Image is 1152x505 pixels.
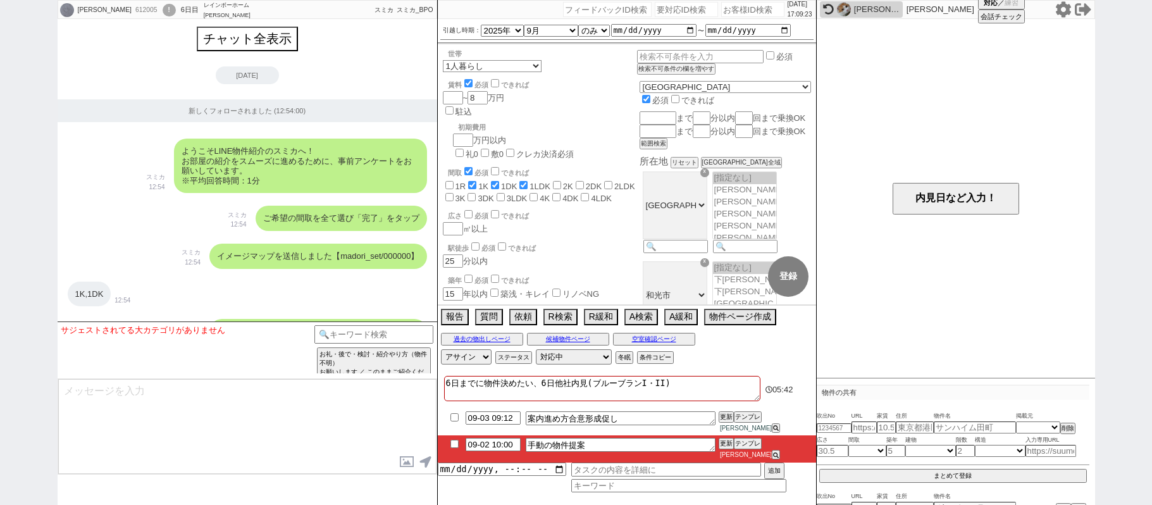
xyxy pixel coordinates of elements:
[719,451,772,458] span: [PERSON_NAME]
[443,25,481,35] label: 引越し時期：
[509,309,537,325] button: 依頼
[907,4,974,15] p: [PERSON_NAME]
[713,262,776,274] option: [指定なし]
[886,435,905,446] span: 築年
[713,220,776,232] option: [PERSON_NAME]４丁目
[713,274,776,286] option: 下[PERSON_NAME]１丁目
[817,385,1089,400] p: 物件の共有
[817,423,852,433] input: 1234567
[181,5,199,15] div: 6日目
[584,309,618,325] button: R緩和
[637,351,674,364] button: 条件コピー
[664,309,698,325] button: A緩和
[197,27,298,51] button: チャット全表示
[817,492,852,502] span: 吹出No
[768,256,808,297] button: 登録
[163,4,176,16] div: !
[571,463,761,477] input: タスクの内容を詳細に
[934,492,1016,502] span: 物件名
[146,182,165,192] p: 12:54
[896,492,934,502] span: 住所
[978,9,1025,23] button: 会話チェック
[527,333,609,346] button: 候補物件ページ
[571,479,786,492] input: キーワード
[772,385,793,394] span: 05:42
[877,492,896,502] span: 家賃
[852,492,877,502] span: URL
[934,421,1016,433] input: サンハイム田町
[734,411,762,423] button: テンプレ
[852,421,877,433] input: https://suumo.jp/chintai/jnc_000022489271
[256,206,427,231] div: ご希望の間取を全て選び「完了」をタップ
[698,27,704,34] label: 〜
[76,5,132,15] div: [PERSON_NAME]
[713,184,776,196] option: [PERSON_NAME]１丁目
[896,411,934,421] span: 住所
[314,325,434,344] input: 🔍キーワード検索
[877,421,896,433] input: 10.5
[495,351,532,364] button: ステータス
[115,296,130,306] p: 12:54
[182,258,201,268] p: 12:54
[216,66,279,84] div: [DATE]
[616,351,633,364] button: 冬眠
[228,220,247,230] p: 12:54
[981,12,1022,22] span: 会話チェック
[713,232,776,244] option: [PERSON_NAME]５丁目
[905,435,956,446] span: 建物
[68,282,111,307] div: 1K,1DK
[204,1,267,20] div: レインボーホーム [PERSON_NAME][GEOGRAPHIC_DATA]店
[146,172,165,182] p: スミカ
[61,325,314,335] div: サジェストされてる大カテゴリがありません
[956,445,975,457] input: 2
[896,421,934,433] input: 東京都港区海岸３
[317,347,431,397] button: お礼・後で・検討・紹介やり方（物件不明） お願いします ／ このままご紹介ください (物件への感想)
[713,196,776,208] option: [PERSON_NAME]２丁目
[817,435,848,446] span: 広さ
[886,445,905,457] input: 5
[719,425,772,432] span: [PERSON_NAME]
[719,438,734,449] button: 更新
[852,411,877,421] span: URL
[893,183,1019,215] button: 内見日など入力！
[182,247,201,258] p: スミカ
[174,139,427,193] div: ようこそLINE物件紹介のスミカへ！ お部屋の紹介をスムーズに進めるために、事前アンケートをお願いしています。 ※平均回答時間：1分
[877,411,896,421] span: 家賃
[837,3,851,16] img: 0hMsJhyT7UElxnEQXWD2VsIxdBETZEYEtOG3BVblsSHGxZJVRfT3RbPwYVGGhcIlcCTSRcbVYUTW5rAmU6eUfuaGAhTGteJVM...
[209,319,426,344] div: イメージマップを送信しました【madori_set/010000】
[713,298,776,310] option: [GEOGRAPHIC_DATA][PERSON_NAME]３丁目
[721,2,784,17] input: お客様ID検索
[132,5,160,15] div: 612005
[441,309,469,325] button: 報告
[956,435,975,446] span: 階数
[817,411,852,421] span: 吹出No
[713,286,776,298] option: 下[PERSON_NAME]２丁目
[817,445,848,457] input: 30.5
[975,435,1025,446] span: 構造
[475,309,503,325] button: 質問
[734,438,762,449] button: テンプレ
[209,244,426,269] div: イメージマップを送信しました【madori_set/000000】
[60,3,74,17] img: 0h0JqDT_fzb2VcPXyRu8oRGixtbA9_TDZ3cFpzAW8-OQFlCntmJA4pAGhtM1U0C30wIF5zAG89ZFRQLhgDQmuTUVsNMVJlCS4...
[713,172,776,184] option: [指定なし]
[58,99,437,122] div: 新しくフォローされました (12:54:00)
[441,333,523,346] button: 過去の物出しページ
[764,463,784,479] button: 追加
[819,469,1087,483] button: まとめて登録
[228,210,247,220] p: スミカ
[934,411,1016,421] span: 物件名
[788,9,812,20] p: 17:09:23
[1025,435,1076,446] span: 入力専用URL
[613,333,695,346] button: 空室確認ページ
[375,6,393,13] span: スミカ
[543,309,578,325] button: R検索
[1016,411,1033,421] span: 掲載元
[848,435,886,446] span: 間取
[854,4,900,15] div: [PERSON_NAME]
[1025,445,1076,457] input: https://suumo.jp/chintai/jnc_000022489271
[1060,423,1075,434] button: 削除
[397,6,433,13] span: スミカ_BPO
[624,309,658,325] button: A検索
[563,2,652,17] input: フィードバックID検索
[719,411,734,423] button: 更新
